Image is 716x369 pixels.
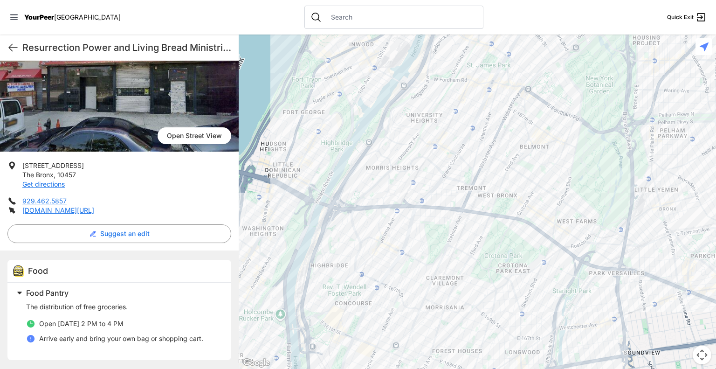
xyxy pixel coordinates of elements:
[22,41,231,54] h1: Resurrection Power and Living Bread Ministries International
[39,320,124,327] span: Open [DATE] 2 PM to 4 PM
[26,288,69,298] span: Food Pantry
[241,357,272,369] img: Google
[39,334,203,343] p: Arrive early and bring your own bag or shopping cart.
[22,197,67,205] a: 929.462.5857
[54,171,55,179] span: ,
[693,346,711,364] button: Map camera controls
[241,357,272,369] a: Open this area in Google Maps (opens a new window)
[22,206,94,214] a: [DOMAIN_NAME][URL]
[24,14,121,20] a: YourPeer[GEOGRAPHIC_DATA]
[24,13,54,21] span: YourPeer
[28,266,48,276] span: Food
[100,229,150,238] span: Suggest an edit
[57,171,76,179] span: 10457
[26,302,220,312] p: The distribution of free groceries.
[54,13,121,21] span: [GEOGRAPHIC_DATA]
[22,161,84,169] span: [STREET_ADDRESS]
[158,127,231,144] a: Open Street View
[667,14,694,21] span: Quick Exit
[22,180,65,188] a: Get directions
[7,224,231,243] button: Suggest an edit
[667,12,707,23] a: Quick Exit
[325,13,477,22] input: Search
[22,171,54,179] span: The Bronx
